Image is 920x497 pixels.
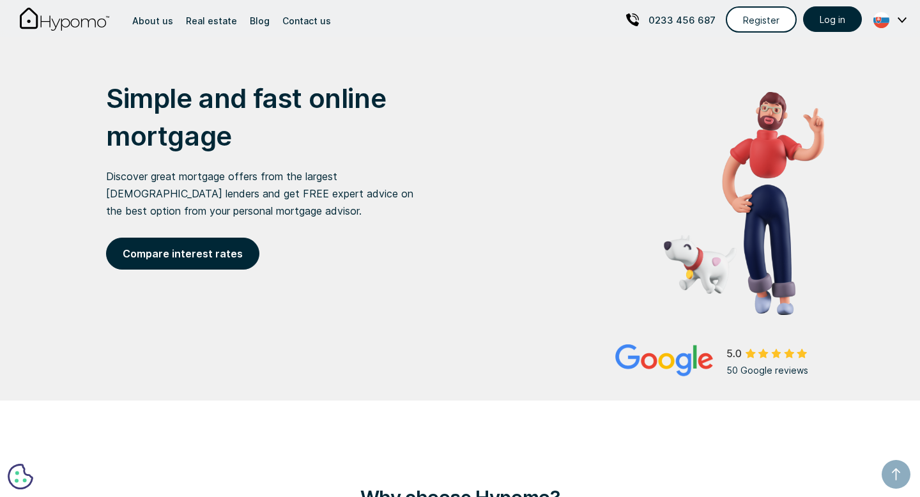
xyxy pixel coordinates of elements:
[8,464,33,489] button: Cookie Preferences
[250,15,270,26] font: Blog
[726,365,808,376] font: 50 Google reviews
[106,238,259,270] a: Compare interest rates
[282,15,331,26] font: Contact us
[626,4,716,35] a: 0233 456 687
[743,15,779,26] font: Register
[820,14,845,25] font: Log in
[186,15,237,26] font: Real estate
[106,170,413,217] font: Discover great mortgage offers from the largest [DEMOGRAPHIC_DATA] lenders and get FREE expert ad...
[648,14,716,26] font: 0233 456 687
[123,247,243,260] font: Compare interest rates
[132,15,173,26] font: About us
[803,6,862,32] a: Log in
[615,344,824,379] a: 50 Google reviews
[726,6,797,33] a: Register
[106,82,386,152] font: Simple and fast online mortgage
